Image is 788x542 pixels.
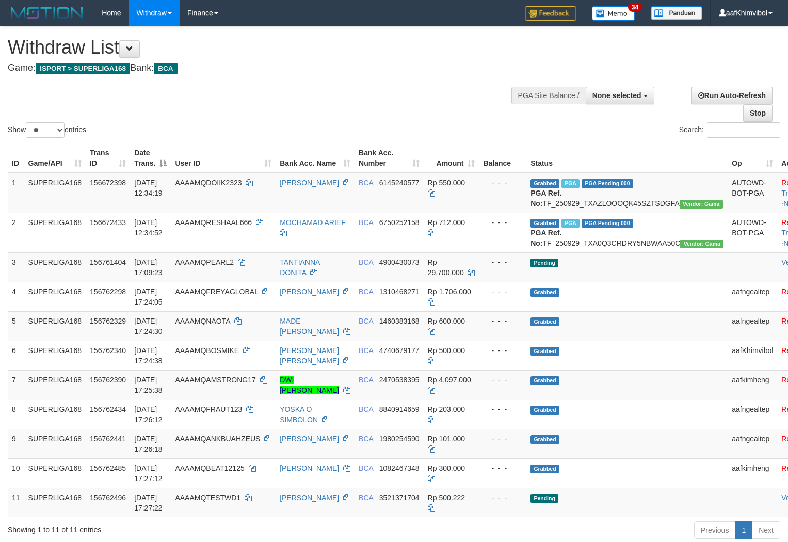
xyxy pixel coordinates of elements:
[280,464,339,472] a: [PERSON_NAME]
[707,122,780,138] input: Search:
[483,434,522,444] div: - - -
[175,258,234,266] span: AAAAMQPEARL2
[530,494,558,503] span: Pending
[526,213,728,252] td: TF_250929_TXA0Q3CRDRY5NBWAA50C
[743,104,773,122] a: Stop
[276,144,355,173] th: Bank Acc. Name: activate to sort column ascending
[379,405,420,413] span: Copy 8840914659 to clipboard
[24,429,86,458] td: SUPERLIGA168
[483,404,522,415] div: - - -
[530,465,559,473] span: Grabbed
[90,218,126,227] span: 156672433
[175,288,258,296] span: AAAAMQFREYAGLOBAL
[483,286,522,297] div: - - -
[280,346,339,365] a: [PERSON_NAME] [PERSON_NAME]
[134,317,163,336] span: [DATE] 17:24:30
[483,316,522,326] div: - - -
[379,218,420,227] span: Copy 6750252158 to clipboard
[90,464,126,472] span: 156762485
[8,173,24,213] td: 1
[428,464,465,472] span: Rp 300.000
[24,400,86,429] td: SUPERLIGA168
[8,520,320,535] div: Showing 1 to 11 of 11 entries
[24,488,86,517] td: SUPERLIGA168
[134,346,163,365] span: [DATE] 17:24:38
[90,376,126,384] span: 156762390
[134,464,163,483] span: [DATE] 17:27:12
[175,464,244,472] span: AAAAMQBEAT12125
[428,376,471,384] span: Rp 4.097.000
[428,258,464,277] span: Rp 29.700.000
[8,370,24,400] td: 7
[175,317,230,325] span: AAAAMQNAOTA
[359,288,373,296] span: BCA
[511,87,586,104] div: PGA Site Balance /
[175,493,240,502] span: AAAAMQTESTWD1
[175,218,252,227] span: AAAAMQRESHAAL666
[728,370,777,400] td: aafkimheng
[728,282,777,311] td: aafngealtep
[592,6,635,21] img: Button%20Memo.svg
[526,173,728,213] td: TF_250929_TXAZLOOOQK45SZTSDGFA
[130,144,171,173] th: Date Trans.: activate to sort column descending
[379,288,420,296] span: Copy 1310468271 to clipboard
[134,376,163,394] span: [DATE] 17:25:38
[728,311,777,341] td: aafngealtep
[359,493,373,502] span: BCA
[280,435,339,443] a: [PERSON_NAME]
[171,144,276,173] th: User ID: activate to sort column ascending
[280,405,318,424] a: YOSKA O SIMBOLON
[154,63,177,74] span: BCA
[134,405,163,424] span: [DATE] 17:26:12
[90,493,126,502] span: 156762496
[628,3,642,12] span: 34
[175,346,239,355] span: AAAAMQBOSMIKE
[134,179,163,197] span: [DATE] 12:34:19
[134,218,163,237] span: [DATE] 12:34:52
[8,458,24,488] td: 10
[424,144,479,173] th: Amount: activate to sort column ascending
[428,317,465,325] span: Rp 600.000
[379,346,420,355] span: Copy 4740679177 to clipboard
[24,173,86,213] td: SUPERLIGA168
[428,288,471,296] span: Rp 1.706.000
[26,122,65,138] select: Showentries
[280,288,339,296] a: [PERSON_NAME]
[280,258,320,277] a: TANTIANNA DONITA
[8,122,86,138] label: Show entries
[86,144,130,173] th: Trans ID: activate to sort column ascending
[679,122,780,138] label: Search:
[530,435,559,444] span: Grabbed
[90,179,126,187] span: 156672398
[530,376,559,385] span: Grabbed
[483,257,522,267] div: - - -
[530,288,559,297] span: Grabbed
[359,317,373,325] span: BCA
[8,429,24,458] td: 9
[735,521,752,539] a: 1
[428,218,465,227] span: Rp 712.000
[8,5,86,21] img: MOTION_logo.png
[359,258,373,266] span: BCA
[8,252,24,282] td: 3
[691,87,773,104] a: Run Auto-Refresh
[8,144,24,173] th: ID
[24,144,86,173] th: Game/API: activate to sort column ascending
[728,341,777,370] td: aafKhimvibol
[530,189,561,208] b: PGA Ref. No:
[175,405,242,413] span: AAAAMQFRAUT123
[694,521,735,539] a: Previous
[359,376,373,384] span: BCA
[530,229,561,247] b: PGA Ref. No:
[530,179,559,188] span: Grabbed
[359,218,373,227] span: BCA
[530,347,559,356] span: Grabbed
[24,213,86,252] td: SUPERLIGA168
[483,375,522,385] div: - - -
[728,400,777,429] td: aafngealtep
[530,317,559,326] span: Grabbed
[483,178,522,188] div: - - -
[428,493,465,502] span: Rp 500.222
[280,317,339,336] a: MADE [PERSON_NAME]
[134,493,163,512] span: [DATE] 17:27:22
